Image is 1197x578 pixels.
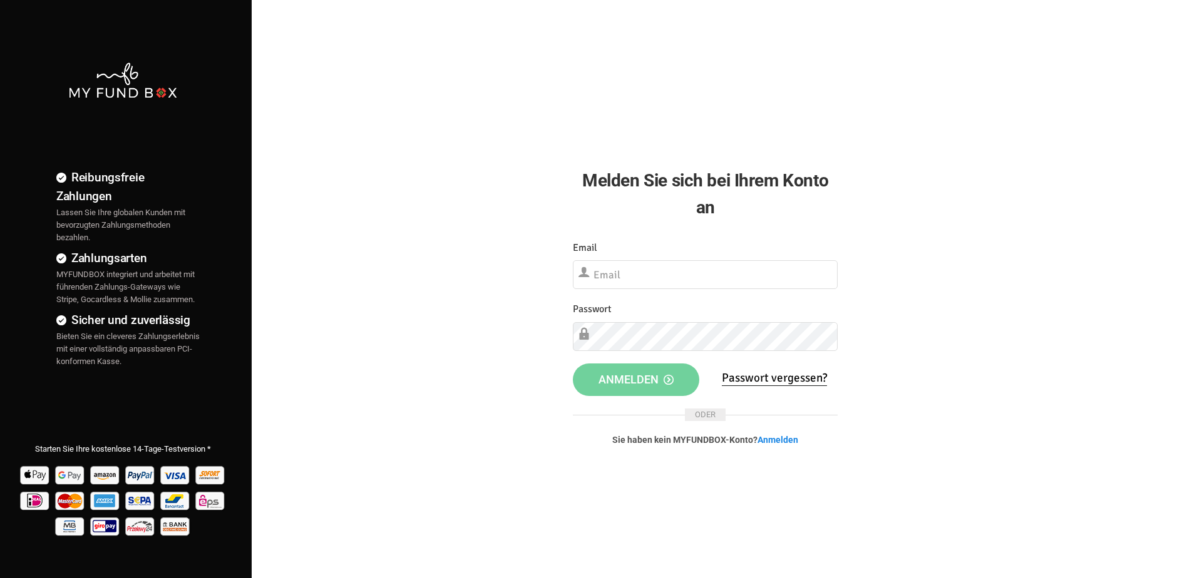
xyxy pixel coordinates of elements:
[19,487,52,513] img: Ideal Pay
[722,370,827,386] a: Passwort vergessen?
[573,260,838,289] input: Email
[159,487,192,513] img: Bancontact Pay
[56,249,202,267] h4: Zahlungsarten
[124,462,157,487] img: Paypal
[56,311,202,329] h4: Sicher und zuverlässig
[54,487,87,513] img: Mastercard Pay
[89,487,122,513] img: american_express Pay
[159,462,192,487] img: Visa
[68,61,178,99] img: mfbwhite.png
[124,487,157,513] img: sepa Pay
[194,487,227,513] img: EPS Pay
[56,270,195,304] span: MYFUNDBOX integriert und arbeitet mit führenden Zahlungs-Gateways wie Stripe, Gocardless & Mollie...
[56,332,200,366] span: Bieten Sie ein cleveres Zahlungserlebnis mit einer vollständig anpassbaren PCI-konformen Kasse.
[56,168,202,205] h4: Reibungsfreie Zahlungen
[194,462,227,487] img: Sofort Pay
[573,433,838,446] p: Sie haben kein MYFUNDBOX-Konto?
[159,513,192,539] img: banktransfer
[758,435,798,445] a: Anmelden
[54,513,87,539] img: mb Pay
[89,513,122,539] img: giropay
[573,302,612,317] label: Passwort
[56,208,185,242] span: Lassen Sie Ihre globalen Kunden mit bevorzugten Zahlungsmethoden bezahlen.
[573,363,699,396] button: Anmelden
[573,167,838,221] h2: Melden Sie sich bei Ihrem Konto an
[89,462,122,487] img: Amazon
[19,462,52,487] img: Apple Pay
[573,240,597,256] label: Email
[54,462,87,487] img: Google Pay
[598,373,674,386] span: Anmelden
[124,513,157,539] img: p24 Pay
[685,408,726,421] span: ODER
